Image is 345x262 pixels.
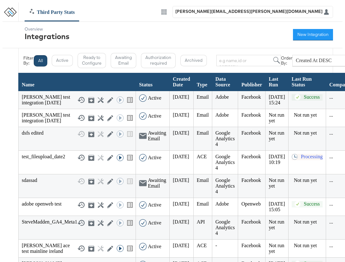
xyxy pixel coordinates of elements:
svg: View missing tracking codes [126,154,134,161]
button: Archived [180,55,207,66]
div: Filter By: [23,55,33,66]
button: New Integration [293,29,333,40]
th: Data Source [212,73,238,91]
div: Active [148,155,161,160]
span: [DATE] [173,219,189,224]
span: Adobe [215,201,229,207]
div: test_fileupload_date2 [22,154,132,161]
div: Not run yet [294,130,323,136]
div: Not run yet [294,243,323,248]
div: SteveMadden_GA4_Meta1 [22,219,132,227]
span: ... [329,243,333,248]
th: Name [19,73,136,91]
span: [DATE] [173,154,189,159]
span: [DATE] [173,178,189,183]
th: Status [136,73,169,91]
div: Active [148,202,161,208]
div: Awaiting Email [148,130,166,142]
div: Active [148,113,161,119]
span: Email [197,201,209,207]
span: Facebook [241,112,261,118]
span: Email [197,178,209,183]
span: - [215,243,217,248]
div: Integrations [25,32,69,41]
button: All [34,55,47,67]
span: Facebook [241,130,261,136]
div: Order By: [281,55,292,66]
span: [DATE] 10:19 [269,154,285,165]
div: Overview [25,26,69,32]
div: Processing [301,154,323,160]
button: Active [52,55,73,66]
span: Facebook [241,94,261,100]
span: Not run yet [269,178,284,189]
span: Openweb [241,201,260,207]
span: ... [329,219,333,224]
div: Not run yet [294,178,323,183]
span: ACE [197,154,207,159]
span: Facebook [241,154,261,159]
div: Active [148,244,161,249]
span: [DATE] [173,243,189,248]
th: Created Date [170,73,194,91]
th: Last Run [266,73,289,91]
span: Google Analytics 4 [215,130,235,147]
button: Ready to Configure [78,53,106,68]
div: adobe openweb test [22,201,132,209]
a: Third Party Stats [25,9,79,15]
span: ACE [197,243,207,248]
span: ... [329,201,333,207]
div: sdassad [22,178,132,185]
span: Email [197,112,209,118]
button: Awaiting Email [111,53,136,68]
span: [DATE] [173,94,189,100]
div: [PERSON_NAME] test integration [DATE] [22,112,132,124]
div: Not run yet [294,112,323,118]
input: e.g name,id or company [216,55,281,66]
div: Awaiting Email [148,178,166,189]
span: ... [329,94,333,100]
span: ... [329,130,333,136]
span: Email [197,130,209,136]
svg: View missing tracking codes [126,114,134,122]
span: Facebook [241,219,261,224]
span: Adobe [215,112,229,118]
span: Created At DESC [296,58,332,63]
span: ... [329,178,333,183]
div: Active [148,95,161,101]
span: Adobe [215,94,229,100]
span: Google Analytics 4 [215,154,235,171]
span: [DATE] [173,130,189,136]
div: [PERSON_NAME] ace test mainline ireland [22,243,132,254]
div: Success [304,94,320,100]
svg: View missing tracking codes [126,219,134,227]
div: [PERSON_NAME] test integration [DATE] [22,94,132,106]
span: [DATE] [173,201,189,207]
div: Active [148,220,161,226]
span: Not run yet [269,130,284,141]
svg: View missing tracking codes [126,201,134,209]
span: ... [329,154,333,159]
span: Email [197,94,209,100]
span: Not run yet [269,112,284,123]
span: [DATE] [173,112,189,118]
th: Last Run Status [288,73,326,91]
span: Not run yet [269,243,284,254]
span: ... [329,112,333,118]
div: [PERSON_NAME][EMAIL_ADDRESS][PERSON_NAME][DOMAIN_NAME] [175,9,323,14]
th: Publisher [238,73,266,91]
span: Google Analytics 4 [215,178,235,194]
span: Facebook [241,178,261,183]
span: Google Analytics 4 [215,219,235,236]
span: [DATE] 15:05 [269,201,285,212]
span: [DATE] 15:24 [269,94,285,105]
span: Not run yet [269,219,284,230]
div: Success [304,201,320,207]
th: Type [193,73,212,91]
div: dsfs edited [22,130,132,138]
svg: View missing tracking codes [126,96,134,104]
span: Facebook [241,243,261,248]
button: Authorization required [141,53,176,68]
span: API [197,219,205,224]
svg: View missing tracking codes [126,245,134,252]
